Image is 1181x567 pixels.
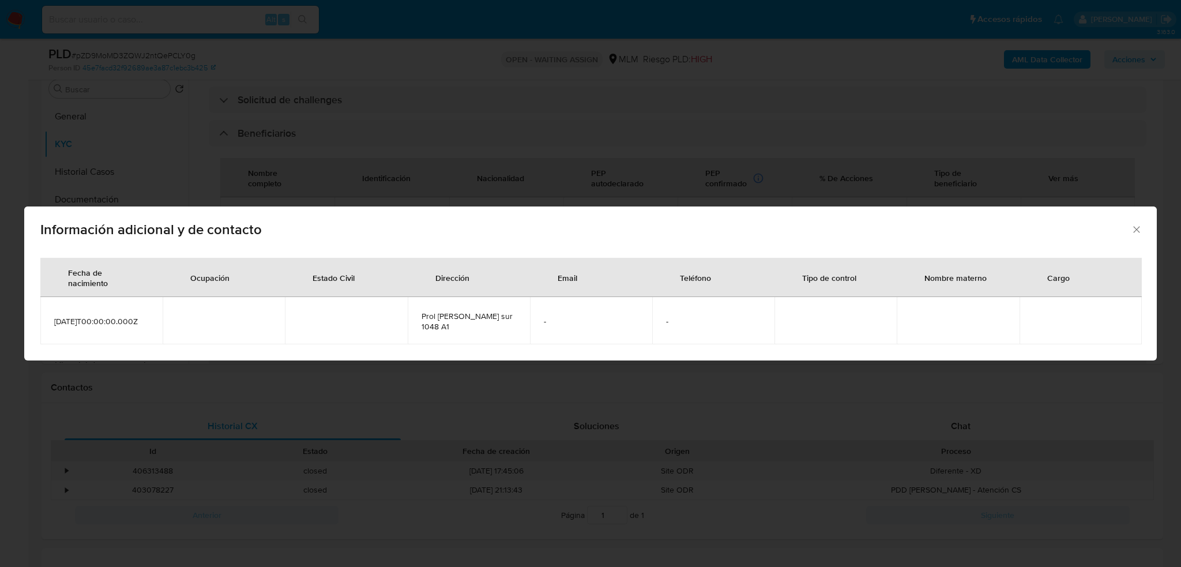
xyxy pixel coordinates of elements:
[422,264,483,291] div: Dirección
[54,316,149,326] span: [DATE]T00:00:00.000Z
[422,311,516,332] span: Prol [PERSON_NAME] sur 1048 A1
[176,264,243,291] div: Ocupación
[666,316,761,326] span: -
[299,264,368,291] div: Estado Civil
[544,264,591,291] div: Email
[1131,224,1141,234] button: Cerrar
[54,258,149,296] div: Fecha de nacimiento
[788,264,870,291] div: Tipo de control
[911,264,1001,291] div: Nombre materno
[666,264,725,291] div: Teléfono
[40,223,1131,236] span: Información adicional y de contacto
[544,316,638,326] span: -
[1033,264,1084,291] div: Cargo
